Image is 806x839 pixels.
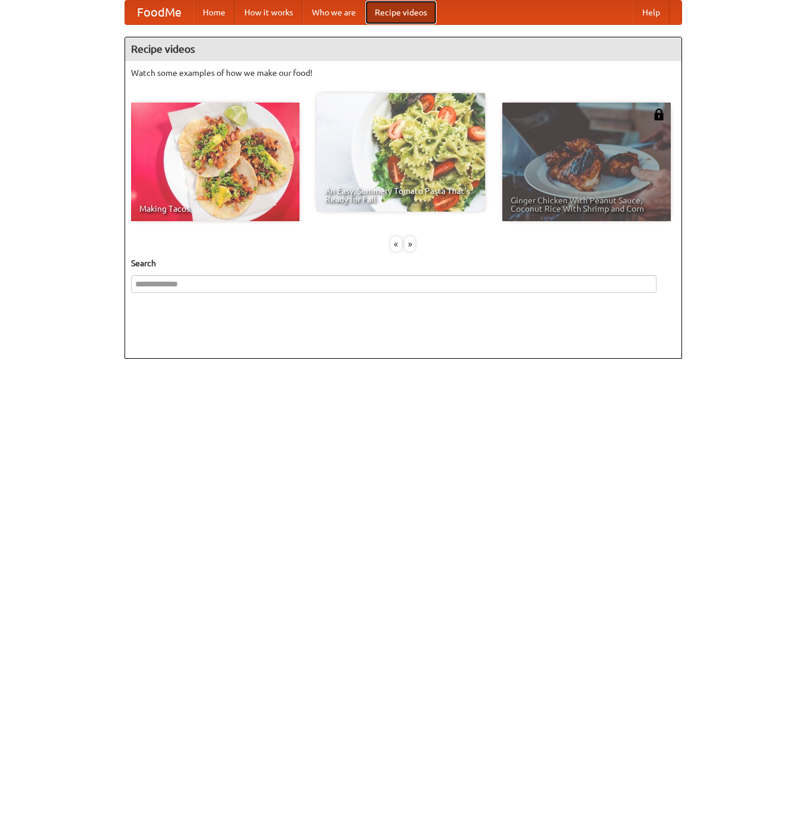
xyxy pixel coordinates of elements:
a: Who we are [302,1,365,24]
span: Making Tacos [139,205,291,213]
a: Help [633,1,670,24]
a: Making Tacos [131,103,300,221]
div: « [391,237,402,251]
h5: Search [131,257,676,269]
a: An Easy, Summery Tomato Pasta That's Ready for Fall [317,93,485,212]
span: An Easy, Summery Tomato Pasta That's Ready for Fall [325,187,477,203]
a: Home [193,1,235,24]
a: How it works [235,1,302,24]
a: Recipe videos [365,1,437,24]
a: FoodMe [125,1,193,24]
img: 483408.png [653,109,665,120]
p: Watch some examples of how we make our food! [131,67,676,79]
div: » [404,237,415,251]
h4: Recipe videos [125,37,681,61]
